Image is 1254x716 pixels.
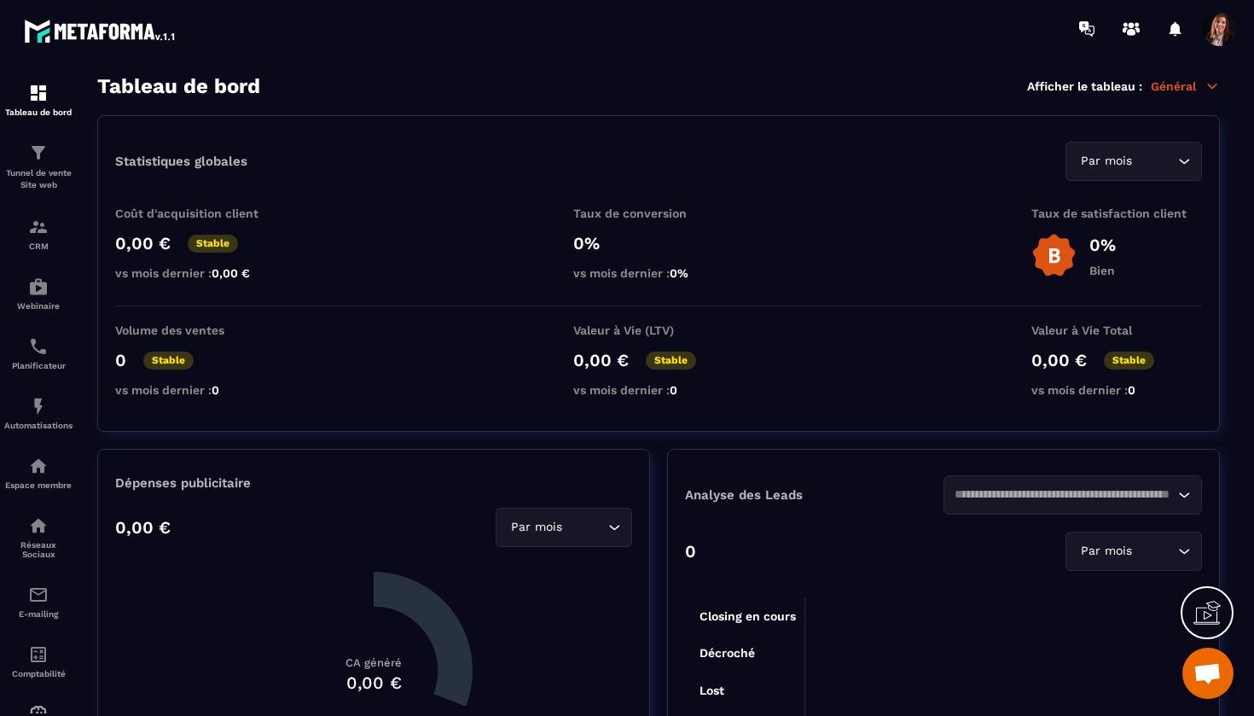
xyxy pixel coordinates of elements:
[28,336,49,357] img: scheduler
[28,515,49,536] img: social-network
[28,396,49,416] img: automations
[4,130,73,204] a: formationformationTunnel de vente Site web
[4,242,73,251] p: CRM
[573,323,744,337] p: Valeur à Vie (LTV)
[1031,323,1202,337] p: Valeur à Vie Total
[685,487,943,503] p: Analyse des Leads
[507,518,566,537] span: Par mois
[670,383,677,397] span: 0
[1089,264,1116,277] p: Bien
[573,266,744,280] p: vs mois dernier :
[4,323,73,383] a: schedulerschedulerPlanificateur
[4,443,73,503] a: automationsautomationsEspace membre
[4,540,73,559] p: Réseaux Sociaux
[143,352,194,370] p: Stable
[4,669,73,678] p: Comptabilité
[4,383,73,443] a: automationsautomationsAutomatisations
[28,644,49,665] img: accountant
[1182,648,1234,699] a: Ouvrir le chat
[1089,235,1116,255] p: 0%
[670,266,688,280] span: 0%
[4,572,73,632] a: emailemailE-mailing
[1065,532,1202,571] div: Search for option
[4,301,73,311] p: Webinaire
[1151,79,1220,94] p: Général
[28,585,49,605] img: email
[115,207,286,220] p: Coût d'acquisition client
[943,475,1202,515] div: Search for option
[4,264,73,323] a: automationsautomationsWebinaire
[4,204,73,264] a: formationformationCRM
[1135,542,1174,561] input: Search for option
[1077,542,1135,561] span: Par mois
[1077,152,1135,171] span: Par mois
[700,646,755,660] tspan: Décroché
[115,266,286,280] p: vs mois dernier :
[1027,79,1142,93] p: Afficher le tableau :
[566,518,604,537] input: Search for option
[115,154,247,169] p: Statistiques globales
[1031,383,1202,397] p: vs mois dernier :
[573,233,744,253] p: 0%
[1135,152,1174,171] input: Search for option
[573,207,744,220] p: Taux de conversion
[4,70,73,130] a: formationformationTableau de bord
[1128,383,1135,397] span: 0
[115,350,126,370] p: 0
[28,277,49,297] img: automations
[573,350,629,370] p: 0,00 €
[115,475,632,491] p: Dépenses publicitaire
[28,456,49,476] img: automations
[28,143,49,163] img: formation
[496,508,632,547] div: Search for option
[955,486,1174,504] input: Search for option
[700,684,724,697] tspan: Lost
[4,632,73,691] a: accountantaccountantComptabilité
[1104,352,1154,370] p: Stable
[28,217,49,237] img: formation
[115,323,286,337] p: Volume des ventes
[97,74,260,98] h3: Tableau de bord
[115,383,286,397] p: vs mois dernier :
[115,517,171,538] p: 0,00 €
[4,108,73,117] p: Tableau de bord
[573,383,744,397] p: vs mois dernier :
[700,609,796,624] tspan: Closing en cours
[4,480,73,490] p: Espace membre
[1065,142,1202,181] div: Search for option
[115,233,171,253] p: 0,00 €
[4,503,73,572] a: social-networksocial-networkRéseaux Sociaux
[188,235,238,253] p: Stable
[212,266,250,280] span: 0,00 €
[4,609,73,619] p: E-mailing
[646,352,696,370] p: Stable
[212,383,219,397] span: 0
[685,541,696,562] p: 0
[4,421,73,430] p: Automatisations
[4,167,73,191] p: Tunnel de vente Site web
[1031,350,1087,370] p: 0,00 €
[24,15,177,46] img: logo
[28,83,49,103] img: formation
[4,361,73,370] p: Planificateur
[1031,233,1077,278] img: b-badge-o.b3b20ee6.svg
[1031,207,1202,220] p: Taux de satisfaction client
